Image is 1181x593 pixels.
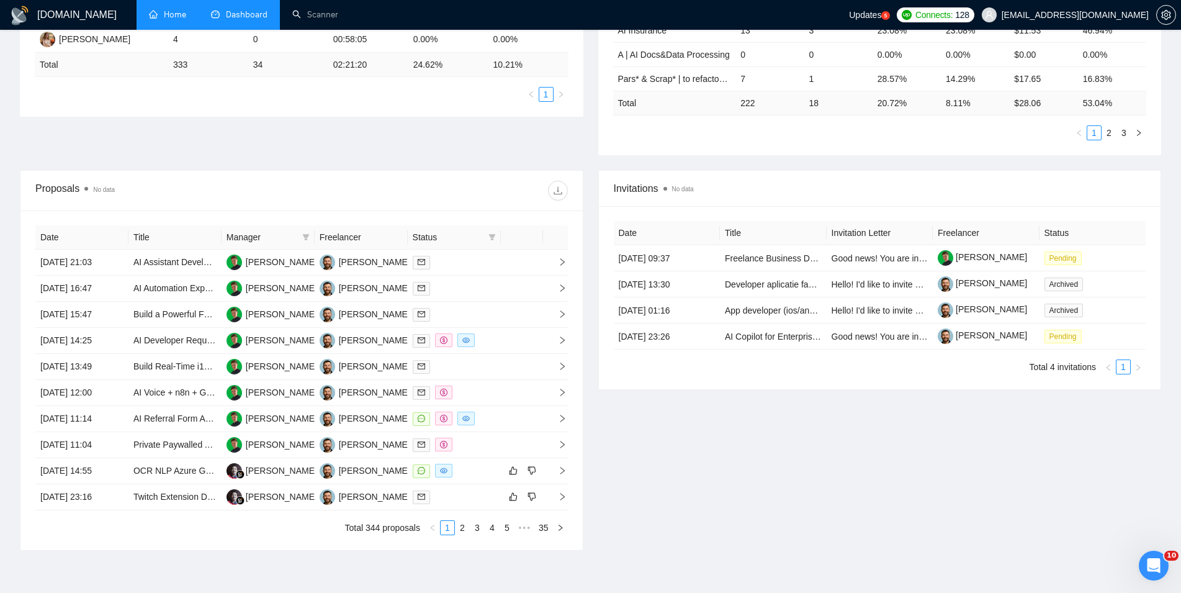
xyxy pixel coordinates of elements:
td: 0.00% [408,27,488,53]
li: 3 [470,520,485,535]
li: Next Page [553,520,568,535]
td: Freelance Business Development Consultant – IT Outsourcing (Europe & US Market) [720,245,827,271]
img: SS [227,489,242,505]
span: right [548,492,567,501]
a: 1 [1087,126,1101,140]
a: setting [1156,10,1176,20]
th: Title [128,225,222,250]
a: MB[PERSON_NAME] [227,256,317,266]
li: 2 [1102,125,1116,140]
li: Previous Page [1101,360,1116,374]
a: 2 [1102,126,1116,140]
th: Date [614,221,721,245]
td: AI Developer Required for Photo Comparison Web Application [128,328,222,354]
div: [PERSON_NAME] [246,281,317,295]
a: MB[PERSON_NAME] [227,283,317,292]
th: Manager [222,225,315,250]
td: 34 [248,53,328,77]
li: Total 344 proposals [345,520,420,535]
a: 3 [1117,126,1131,140]
span: right [548,336,567,345]
a: 1 [1116,360,1130,374]
div: [PERSON_NAME] [246,333,317,347]
span: filter [486,228,498,247]
span: eye [440,467,447,474]
button: left [1072,125,1087,140]
a: VK[PERSON_NAME] [320,465,410,475]
li: Total 4 invitations [1030,360,1096,374]
span: user [985,11,994,19]
td: AI Automation Expert Needed to Streamline Operations for Flooring Business in the Netherlands [128,276,222,302]
span: dislike [528,466,536,476]
td: [DATE] 15:47 [35,302,128,328]
td: Twitch Extension Development: Real-time Chat Sentiment & AI Engagement [128,484,222,510]
div: [PERSON_NAME] [339,360,410,373]
img: VK [320,437,335,453]
div: [PERSON_NAME] [246,307,317,321]
button: right [1131,125,1146,140]
a: Twitch Extension Development: Real-time Chat Sentiment & AI Engagement [133,492,426,502]
span: mail [418,441,425,448]
button: download [548,181,568,201]
a: Build a Powerful Form for Making Grant applications [133,309,335,319]
img: c1CkLHUIwD5Ucvm7oiXNAph9-NOmZLZpbVsUrINqn_V_EzHsJW7P7QxldjUFcJOdWX [938,250,953,266]
span: left [528,91,535,98]
td: AI Copilot for Enterprise Procurement [720,324,827,350]
span: right [557,91,565,98]
a: Developer aplicatie fan-club ios&android (interactiuni artist-[PERSON_NAME]) [725,279,1026,289]
span: mail [418,284,425,292]
td: App developer (ios/android) aplicatie fun club(interactiuni intre artist si fanii lui) [720,297,827,324]
td: 14.29% [941,66,1009,91]
span: dollar [440,337,447,344]
li: 1 [1087,125,1102,140]
button: dislike [524,463,539,478]
span: right [548,440,567,449]
li: Next Page [1131,125,1146,140]
span: filter [302,233,310,241]
td: 00:58:05 [328,27,408,53]
li: 4 [485,520,500,535]
text: 5 [884,13,887,19]
img: VK [320,255,335,270]
img: MB [227,385,242,401]
span: right [548,414,567,423]
th: Status [1040,221,1146,245]
img: VK [320,307,335,322]
li: Next Page [1131,360,1146,374]
img: VK [320,281,335,296]
span: right [1135,129,1143,137]
td: 4 [168,27,248,53]
iframe: Intercom live chat [1139,551,1169,581]
th: Freelancer [315,225,408,250]
span: right [548,362,567,371]
div: [PERSON_NAME] [339,307,410,321]
td: [DATE] 21:03 [35,250,128,276]
a: AI Assistant Development [133,257,233,267]
td: 23.08% [941,18,1009,42]
div: [PERSON_NAME] [339,333,410,347]
span: download [549,186,567,196]
a: searchScanner [292,9,338,20]
span: left [1075,129,1083,137]
span: Invitations [614,181,1146,196]
li: 35 [534,520,553,535]
td: Total [35,53,168,77]
span: Connects: [915,8,953,22]
img: VK [320,489,335,505]
td: OCR NLP Azure Google Document AI Full Stack [128,458,222,484]
td: 7 [735,66,804,91]
span: message [418,415,425,422]
td: 222 [735,91,804,115]
img: MB [227,255,242,270]
td: Private Paywalled AI Chatbot for Author Website [128,432,222,458]
a: 4 [485,521,499,535]
td: 53.04 % [1078,91,1146,115]
span: Pending [1044,330,1082,343]
span: 128 [955,8,969,22]
td: 18 [804,91,872,115]
td: [DATE] 23:16 [35,484,128,510]
th: Freelancer [933,221,1040,245]
span: Updates [849,10,881,20]
a: AI Insurance [618,25,667,35]
td: 3 [804,18,872,42]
